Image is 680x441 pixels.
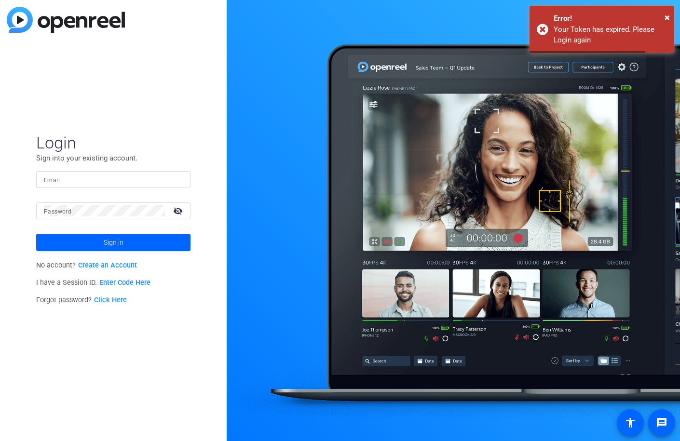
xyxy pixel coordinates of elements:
[625,417,636,428] mat-icon: accessibility
[44,177,60,184] mat-label: Email
[36,279,150,287] span: I have a Session ID.
[36,153,190,163] p: Sign into your existing account.
[554,13,667,24] div: Error!
[36,296,127,304] span: Forgot password?
[94,296,127,304] a: Click Here
[44,208,71,215] mat-label: Password
[665,12,670,23] span: ×
[665,10,670,25] button: Close
[36,234,190,251] button: Sign in
[554,24,667,46] div: Your Token has expired. Please Login again
[44,174,183,185] input: Enter Email Address
[78,261,137,269] a: Create an Account
[104,230,123,254] span: Sign in
[7,7,125,33] img: blue-gradient.svg
[656,417,667,428] mat-icon: message
[167,204,190,218] mat-icon: visibility_off
[36,261,137,269] span: No account?
[99,279,150,287] a: Enter Code Here
[36,133,190,153] span: Login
